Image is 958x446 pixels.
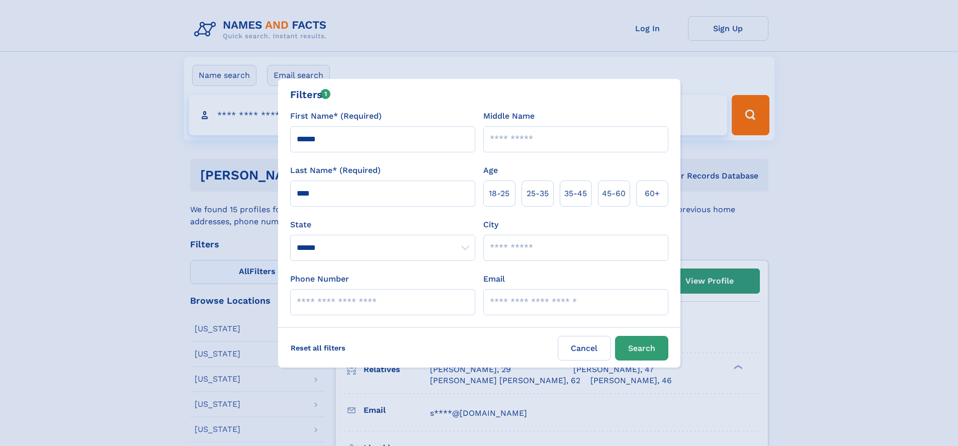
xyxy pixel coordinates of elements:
[290,110,382,122] label: First Name* (Required)
[483,164,498,176] label: Age
[615,336,668,361] button: Search
[290,219,475,231] label: State
[527,188,549,200] span: 25‑35
[290,164,381,176] label: Last Name* (Required)
[602,188,626,200] span: 45‑60
[290,87,331,102] div: Filters
[290,273,349,285] label: Phone Number
[645,188,660,200] span: 60+
[558,336,611,361] label: Cancel
[284,336,352,360] label: Reset all filters
[489,188,509,200] span: 18‑25
[483,219,498,231] label: City
[483,273,505,285] label: Email
[564,188,587,200] span: 35‑45
[483,110,535,122] label: Middle Name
